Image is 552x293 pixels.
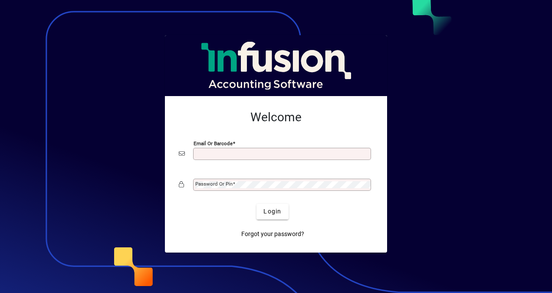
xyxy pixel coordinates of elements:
[195,181,233,187] mat-label: Password or Pin
[263,207,281,216] span: Login
[194,140,233,146] mat-label: Email or Barcode
[256,204,288,220] button: Login
[238,226,308,242] a: Forgot your password?
[241,230,304,239] span: Forgot your password?
[179,110,373,125] h2: Welcome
